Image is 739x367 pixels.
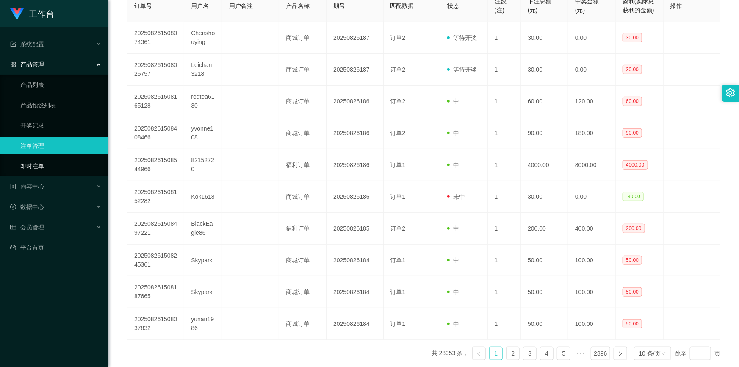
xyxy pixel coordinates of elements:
[390,34,406,41] span: 订单2
[623,256,642,265] span: 50.00
[184,213,222,245] td: BlackEagle86
[279,22,327,54] td: 商城订单
[279,149,327,181] td: 福利订单
[390,320,406,327] span: 订单1
[20,137,102,154] a: 注单管理
[568,149,616,181] td: 8000.00
[488,149,521,181] td: 1
[726,88,735,97] i: 图标: setting
[447,257,459,264] span: 中
[557,347,570,360] li: 5
[568,213,616,245] td: 400.00
[279,117,327,149] td: 商城订单
[279,245,327,276] td: 商城订单
[327,86,383,117] td: 20250826186
[229,3,253,9] span: 用户备注
[184,86,222,117] td: redtea6130
[670,3,682,9] span: 操作
[327,149,383,181] td: 20250826186
[127,149,184,181] td: 202508261508544966
[661,351,666,357] i: 图标: down
[488,86,521,117] td: 1
[10,224,44,231] span: 会员管理
[489,347,503,360] li: 1
[134,3,152,9] span: 订单号
[327,276,383,308] td: 20250826184
[488,117,521,149] td: 1
[10,203,44,210] span: 数据中心
[623,160,648,170] span: 4000.00
[127,276,184,308] td: 202508261508187665
[432,347,469,360] li: 共 28953 条，
[20,76,102,93] a: 产品列表
[279,213,327,245] td: 福利订单
[447,193,465,200] span: 未中
[521,245,568,276] td: 50.00
[127,86,184,117] td: 202508261508165128
[623,287,642,297] span: 50.00
[390,257,406,264] span: 订单1
[10,41,16,47] i: 图标: form
[127,181,184,213] td: 202508261508152282
[639,347,661,360] div: 10 条/页
[488,181,521,213] td: 1
[10,239,102,256] a: 图标: dashboard平台首页
[10,183,16,189] i: 图标: profile
[29,0,54,28] h1: 工作台
[279,181,327,213] td: 商城订单
[488,308,521,340] td: 1
[279,308,327,340] td: 商城订单
[390,98,406,105] span: 订单2
[127,213,184,245] td: 202508261508497221
[184,117,222,149] td: yvonne108
[521,149,568,181] td: 4000.00
[623,65,642,74] span: 30.00
[568,308,616,340] td: 100.00
[447,3,459,9] span: 状态
[447,161,459,168] span: 中
[10,61,16,67] i: 图标: appstore-o
[327,54,383,86] td: 20250826187
[20,97,102,114] a: 产品预设列表
[286,3,310,9] span: 产品名称
[127,22,184,54] td: 202508261508074361
[540,347,554,360] li: 4
[390,130,406,136] span: 订单2
[521,181,568,213] td: 30.00
[127,308,184,340] td: 202508261508037832
[390,225,406,232] span: 订单2
[557,347,570,360] a: 5
[10,224,16,230] i: 图标: table
[10,61,44,68] span: 产品管理
[568,22,616,54] td: 0.00
[488,54,521,86] td: 1
[327,22,383,54] td: 20250826187
[390,161,406,168] span: 订单1
[488,22,521,54] td: 1
[521,276,568,308] td: 50.00
[523,347,536,360] a: 3
[10,10,54,17] a: 工作台
[507,347,519,360] a: 2
[20,117,102,134] a: 开奖记录
[279,276,327,308] td: 商城订单
[521,117,568,149] td: 90.00
[623,128,642,138] span: 90.00
[127,117,184,149] td: 202508261508408466
[618,351,623,356] i: 图标: right
[521,54,568,86] td: 30.00
[591,347,610,360] li: 2896
[472,347,486,360] li: 上一页
[184,245,222,276] td: Skypark
[184,54,222,86] td: Leichan3218
[327,181,383,213] td: 20250826186
[447,225,459,232] span: 中
[191,3,209,9] span: 用户名
[523,347,537,360] li: 3
[10,41,44,47] span: 系统配置
[568,276,616,308] td: 100.00
[184,276,222,308] td: Skypark
[390,193,406,200] span: 订单1
[447,130,459,136] span: 中
[574,347,587,360] li: 向后 5 页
